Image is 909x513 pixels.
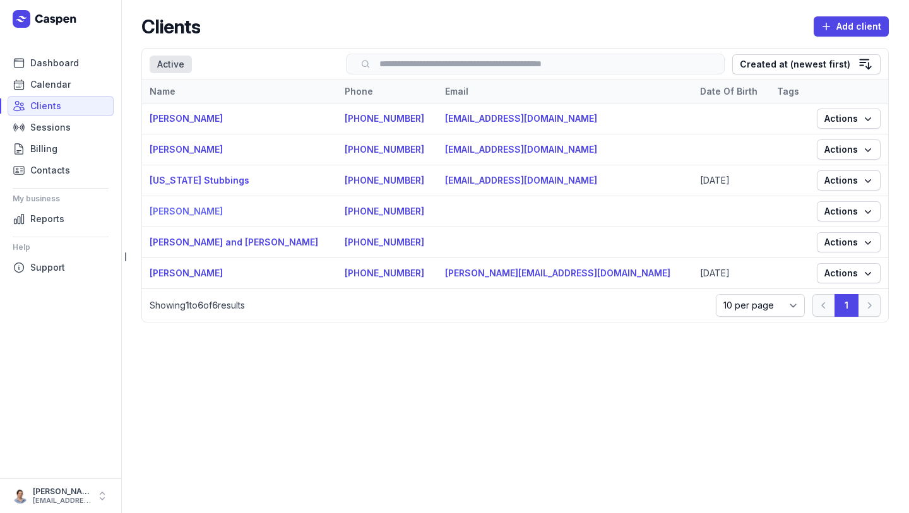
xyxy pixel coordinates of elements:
a: [EMAIL_ADDRESS][DOMAIN_NAME] [445,175,597,186]
a: [PHONE_NUMBER] [345,113,424,124]
span: Actions [824,142,873,157]
button: Add client [814,16,889,37]
a: [PHONE_NUMBER] [345,268,424,278]
span: 1 [186,300,189,310]
th: Tags [769,80,809,103]
a: [PERSON_NAME] [150,268,223,278]
span: Add client [821,19,881,34]
a: [PERSON_NAME] [150,206,223,216]
div: Active [150,56,192,73]
a: [PHONE_NUMBER] [345,237,424,247]
a: [PHONE_NUMBER] [345,144,424,155]
a: [PERSON_NAME] and [PERSON_NAME] [150,237,318,247]
p: Showing to of results [150,299,708,312]
th: Name [142,80,337,103]
nav: Tabs [150,56,338,73]
button: Actions [817,263,881,283]
a: [PERSON_NAME] [150,144,223,155]
div: [EMAIL_ADDRESS][DOMAIN_NAME] [33,497,91,505]
span: Support [30,260,65,275]
div: [PERSON_NAME] [33,486,91,497]
th: Email [437,80,692,103]
div: Help [13,237,109,257]
a: [PHONE_NUMBER] [345,206,424,216]
button: Actions [817,232,881,252]
nav: Pagination [812,294,881,317]
span: Calendar [30,77,71,92]
a: [PHONE_NUMBER] [345,175,424,186]
a: [US_STATE] Stubbings [150,175,249,186]
div: Created at (newest first) [740,57,850,72]
button: 1 [835,294,858,317]
span: 6 [212,300,218,310]
a: [PERSON_NAME][EMAIL_ADDRESS][DOMAIN_NAME] [445,268,670,278]
td: [DATE] [692,258,769,289]
button: Actions [817,170,881,191]
td: [DATE] [692,165,769,196]
button: Created at (newest first) [732,54,881,74]
th: Date Of Birth [692,80,769,103]
a: [EMAIL_ADDRESS][DOMAIN_NAME] [445,144,597,155]
span: Reports [30,211,64,227]
span: Actions [824,204,873,219]
span: Clients [30,98,61,114]
th: Phone [337,80,437,103]
span: Actions [824,266,873,281]
img: User profile image [13,488,28,504]
span: Actions [824,235,873,250]
button: Actions [817,201,881,221]
span: Sessions [30,120,71,135]
span: Actions [824,173,873,188]
button: Actions [817,139,881,160]
span: Contacts [30,163,70,178]
span: Dashboard [30,56,79,71]
span: Billing [30,141,57,156]
span: 6 [198,300,203,310]
button: Actions [817,109,881,129]
span: Actions [824,111,873,126]
a: [EMAIL_ADDRESS][DOMAIN_NAME] [445,113,597,124]
a: [PERSON_NAME] [150,113,223,124]
div: My business [13,189,109,209]
h2: Clients [141,15,200,38]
